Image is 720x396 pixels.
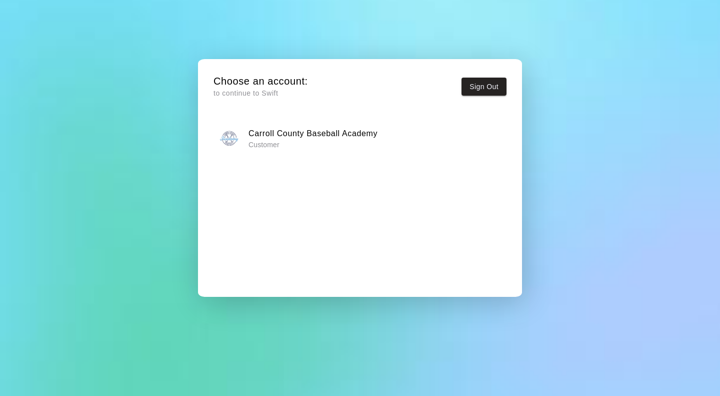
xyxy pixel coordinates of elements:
button: Carroll County Baseball AcademyCarroll County Baseball Academy Customer [213,123,506,154]
p: to continue to Swift [213,88,308,99]
h5: Choose an account: [213,75,308,88]
img: Carroll County Baseball Academy [217,126,242,151]
p: Customer [248,140,377,150]
button: Sign Out [461,78,506,96]
h6: Carroll County Baseball Academy [248,127,377,140]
